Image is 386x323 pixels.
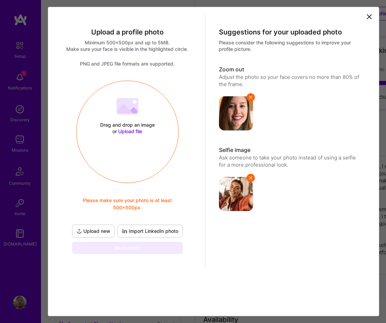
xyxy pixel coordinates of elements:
[55,60,200,67] div: PNG and JPEG file formats are supported.
[219,28,364,37] div: Suggestions for your uploaded photo
[219,66,364,73] div: Zoom out
[55,28,200,37] div: Upload a profile photo
[219,39,364,52] div: Please consider the following suggestions to improve your profile picture.
[118,128,142,134] span: Upload file
[219,96,253,130] img: avatar
[219,146,364,154] div: Selfie image
[77,228,110,235] span: Upload new
[55,39,200,46] div: Minimum 500x500px and up to 5MB.
[72,225,115,238] button: Upload new
[77,228,82,234] i: icon UploadDark
[71,81,184,254] div: Drag and drop an image or Upload filePlease make sure your photo is at least 500x500px.Upload new...
[118,225,183,238] button: Import LinkedIn photo
[122,228,178,235] span: Import LinkedIn photo
[98,122,156,135] div: Drag and drop an image or
[219,73,364,88] div: Adjust the photo so your face covers no more than 80% of the frame.
[118,225,183,238] div: To import a profile photo add your LinkedIn URL to your profile.
[122,228,127,234] i: icon LinkedInDarkV2
[71,197,184,211] span: Please make sure your photo is at least 500x500px.
[219,177,253,211] img: avatar
[55,46,200,52] div: Make sure your face is visible in the highlighted circle.
[219,154,364,169] div: Ask someone to take your photo instead of using a selfie for a more professional look.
